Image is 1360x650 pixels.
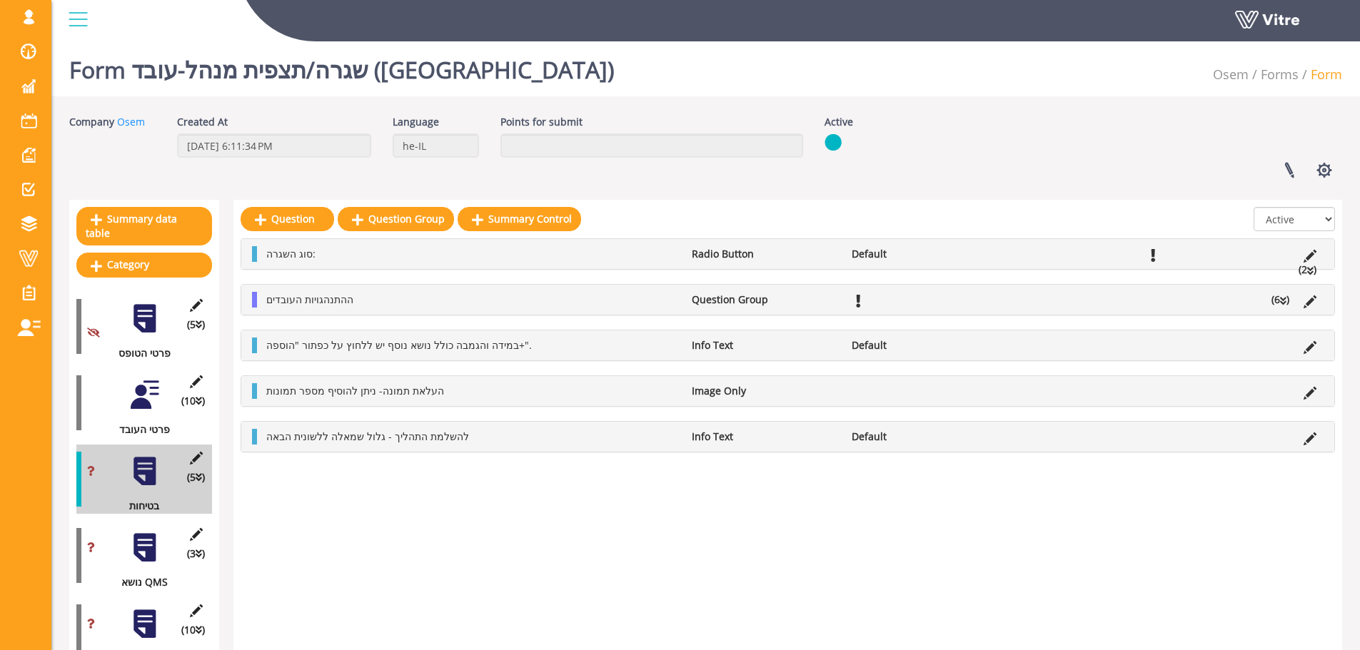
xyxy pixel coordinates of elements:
span: (3 ) [187,546,205,562]
span: להשלמת התהליך - גלול שמאלה ללשונית הבאה [266,430,469,443]
span: העלאת תמונה- ניתן להוסיף מספר תמונות [266,384,444,397]
div: בטיחות [76,498,201,514]
label: Active [825,114,853,130]
li: Info Text [685,337,845,353]
span: (10 ) [181,393,205,409]
li: Default [845,337,1004,353]
li: (6 ) [1264,292,1296,308]
span: (5 ) [187,317,205,332]
div: נושא QMS [76,574,201,590]
a: Summary Control [458,207,581,231]
a: Summary data table [76,207,212,245]
label: Points for submit [500,114,583,130]
a: Category [76,253,212,277]
li: Radio Button [685,246,845,262]
li: Default [845,429,1004,445]
a: Osem [117,115,145,128]
li: Info Text [685,429,845,445]
label: Company [69,114,114,130]
h1: Form שגרה/תצפית מנהל-עובד ([GEOGRAPHIC_DATA]) [69,36,614,96]
li: Question Group [685,292,845,308]
span: ההתנהגויות העובדים [266,293,353,306]
div: פרטי העובד [76,422,201,437]
img: yes [825,133,842,151]
a: Osem [1213,66,1249,83]
span: במידה והגמבה כולל נושא נוסף יש ללחוץ על כפתור "הוספה+". [266,338,532,352]
li: (2 ) [1291,262,1324,278]
a: Question Group [338,207,454,231]
a: Question [241,207,334,231]
span: (5 ) [187,469,205,485]
div: פרטי הטופס [76,345,201,361]
label: Language [393,114,439,130]
li: Image Only [685,383,845,399]
li: Form [1299,64,1342,84]
li: Default [845,246,1004,262]
span: (10 ) [181,622,205,638]
label: Created At [177,114,228,130]
a: Forms [1261,66,1299,83]
span: סוג השגרה: [266,247,316,260]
